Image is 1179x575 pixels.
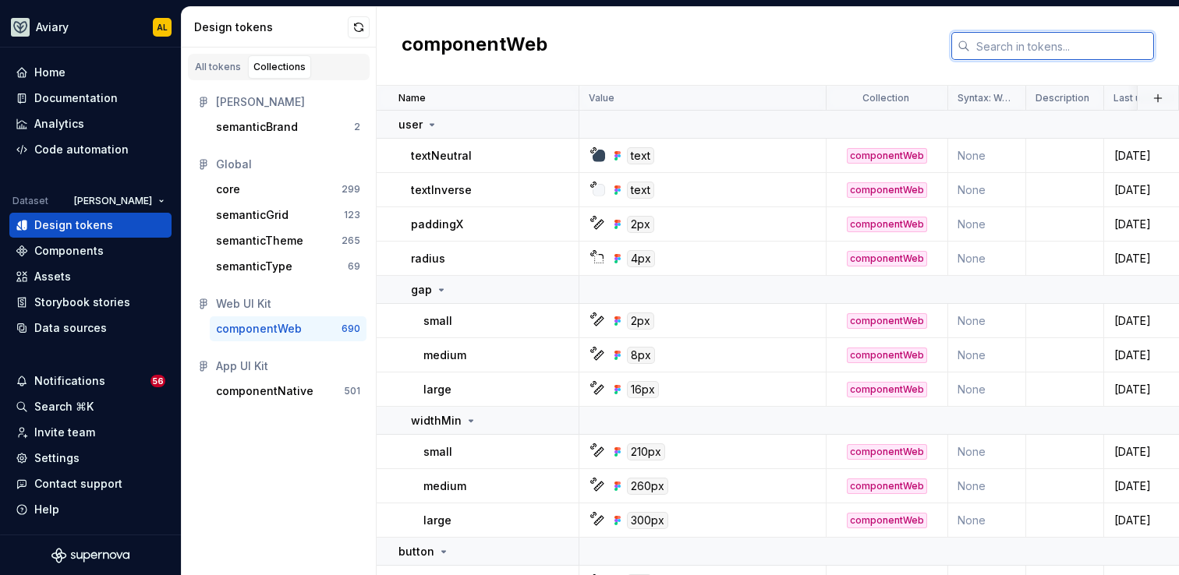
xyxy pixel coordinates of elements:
div: componentWeb [847,217,927,232]
div: 123 [344,209,360,221]
button: componentNative501 [210,379,366,404]
img: 256e2c79-9abd-4d59-8978-03feab5a3943.png [11,18,30,37]
div: Components [34,243,104,259]
p: paddingX [411,217,463,232]
div: AL [157,21,168,34]
p: radius [411,251,445,266]
button: Search ⌘K [9,394,172,419]
div: [PERSON_NAME] [216,94,360,110]
button: Help [9,497,172,522]
p: Collection [862,92,909,104]
a: Storybook stories [9,290,172,315]
div: text [627,147,654,164]
div: 2px [627,216,654,233]
a: Data sources [9,316,172,340]
div: componentWeb [216,321,302,337]
div: semanticGrid [216,207,289,223]
div: 265 [342,235,360,247]
div: 4px [627,250,655,267]
div: Global [216,157,360,172]
div: Help [34,502,59,517]
div: Search ⌘K [34,399,94,414]
div: Contact support [34,476,122,492]
div: Assets [34,269,71,284]
a: Components [9,238,172,263]
div: 2px [627,312,654,330]
div: Design tokens [34,217,113,233]
p: medium [423,347,466,363]
p: Syntax: Web [958,92,1013,104]
div: text [627,182,654,199]
div: Code automation [34,142,129,157]
div: 16px [627,381,659,398]
td: None [948,435,1026,469]
input: Search in tokens... [970,32,1154,60]
div: Documentation [34,90,118,106]
div: 8px [627,347,655,364]
p: small [423,313,452,329]
a: Supernova Logo [51,548,129,563]
button: semanticTheme265 [210,228,366,253]
div: Invite team [34,425,95,440]
div: 2 [354,121,360,133]
p: Name [398,92,426,104]
div: Aviary [36,19,69,35]
p: button [398,544,434,559]
p: medium [423,478,466,494]
a: Analytics [9,111,172,136]
button: Contact support [9,471,172,496]
div: Notifications [34,373,105,389]
a: Code automation [9,137,172,162]
p: Value [589,92,614,104]
span: [PERSON_NAME] [74,195,152,207]
p: textInverse [411,182,472,198]
button: semanticGrid123 [210,203,366,228]
div: componentWeb [847,251,927,266]
a: Settings [9,446,172,471]
button: componentWeb690 [210,316,366,341]
button: semanticBrand2 [210,115,366,139]
a: Home [9,60,172,85]
div: semanticTheme [216,233,303,249]
div: componentWeb [847,513,927,528]
div: semanticBrand [216,119,298,135]
button: AviaryAL [3,10,178,44]
h2: componentWeb [402,32,547,60]
a: Invite team [9,420,172,445]
div: Settings [34,450,80,466]
a: Assets [9,264,172,289]
div: componentWeb [847,182,927,198]
div: App UI Kit [216,358,360,374]
p: large [423,513,451,528]
td: None [948,372,1026,407]
div: Data sources [34,320,107,336]
p: gap [411,282,432,298]
p: Description [1036,92,1089,104]
p: user [398,117,423,132]
button: core299 [210,177,366,202]
div: 299 [342,183,360,196]
div: 300px [627,512,668,529]
button: semanticType69 [210,254,366,279]
a: Documentation [9,86,172,111]
p: widthMin [411,413,462,429]
td: None [948,242,1026,276]
td: None [948,173,1026,207]
div: componentWeb [847,382,927,397]
div: 260px [627,478,668,495]
button: Notifications56 [9,369,172,393]
div: componentWeb [847,347,927,363]
div: componentWeb [847,313,927,329]
div: semanticType [216,259,292,274]
div: core [216,182,240,197]
div: Dataset [12,195,48,207]
p: Last updated [1113,92,1174,104]
div: componentWeb [847,148,927,164]
div: Web UI Kit [216,296,360,312]
div: componentWeb [847,444,927,460]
